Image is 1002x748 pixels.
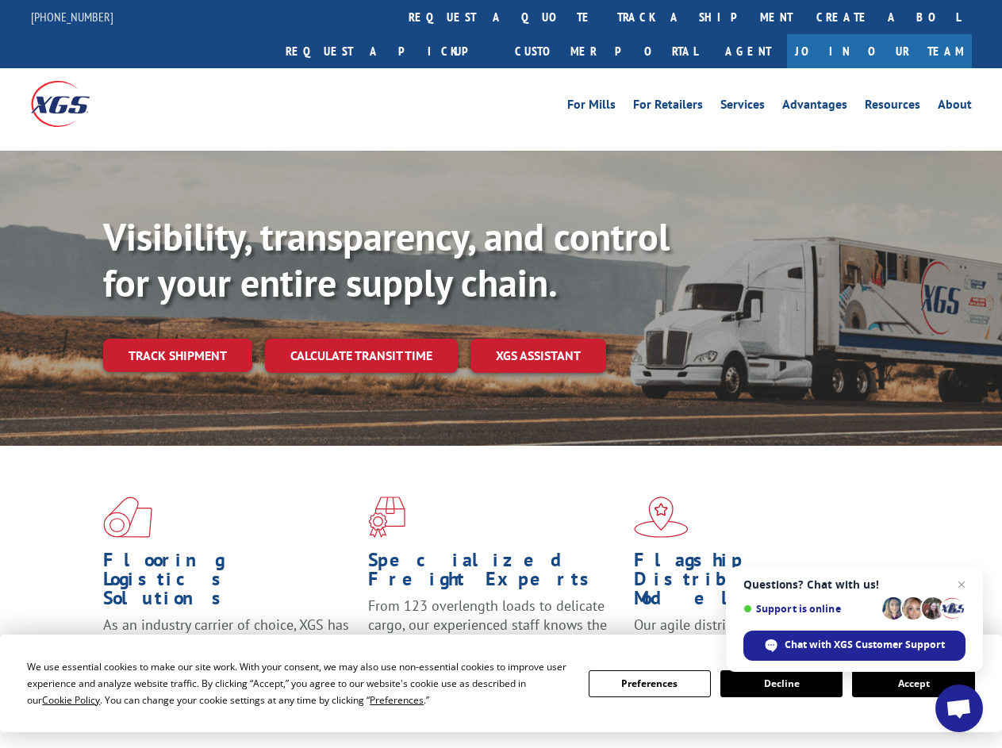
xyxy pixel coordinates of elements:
[42,693,100,707] span: Cookie Policy
[103,550,356,616] h1: Flooring Logistics Solutions
[852,670,974,697] button: Accept
[31,9,113,25] a: [PHONE_NUMBER]
[935,685,983,732] a: Open chat
[368,550,621,596] h1: Specialized Freight Experts
[265,339,458,373] a: Calculate transit time
[633,98,703,116] a: For Retailers
[274,34,503,68] a: Request a pickup
[103,616,349,672] span: As an industry carrier of choice, XGS has brought innovation and dedication to flooring logistics...
[785,638,945,652] span: Chat with XGS Customer Support
[634,550,887,616] h1: Flagship Distribution Model
[743,603,877,615] span: Support is online
[103,497,152,538] img: xgs-icon-total-supply-chain-intelligence-red
[103,212,670,307] b: Visibility, transparency, and control for your entire supply chain.
[567,98,616,116] a: For Mills
[103,339,252,372] a: Track shipment
[634,616,882,672] span: Our agile distribution network gives you nationwide inventory management on demand.
[503,34,709,68] a: Customer Portal
[865,98,920,116] a: Resources
[589,670,711,697] button: Preferences
[27,658,569,708] div: We use essential cookies to make our site work. With your consent, we may also use non-essential ...
[368,497,405,538] img: xgs-icon-focused-on-flooring-red
[709,34,787,68] a: Agent
[370,693,424,707] span: Preferences
[782,98,847,116] a: Advantages
[787,34,972,68] a: Join Our Team
[743,631,966,661] span: Chat with XGS Customer Support
[470,339,606,373] a: XGS ASSISTANT
[743,578,966,591] span: Questions? Chat with us!
[634,497,689,538] img: xgs-icon-flagship-distribution-model-red
[938,98,972,116] a: About
[720,670,843,697] button: Decline
[368,596,621,667] p: From 123 overlength loads to delicate cargo, our experienced staff knows the best way to move you...
[720,98,765,116] a: Services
